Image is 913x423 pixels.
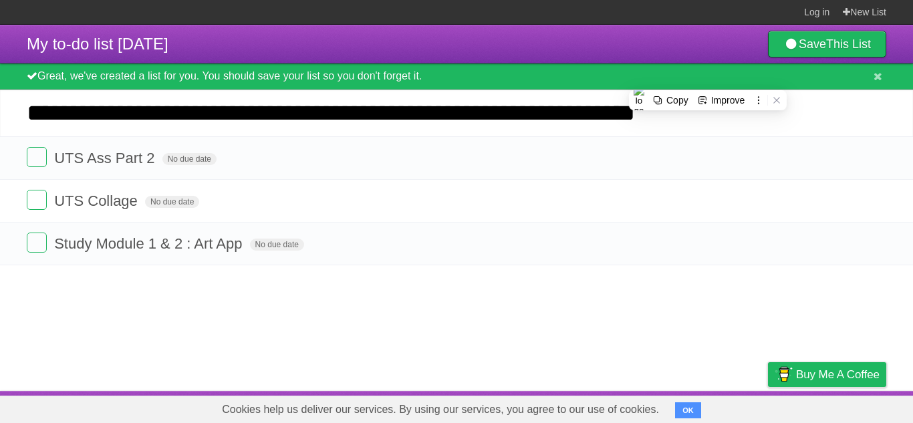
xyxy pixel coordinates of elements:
label: Done [27,190,47,210]
label: Done [27,147,47,167]
a: Buy me a coffee [768,362,886,387]
span: Cookies help us deliver our services. By using our services, you agree to our use of cookies. [209,396,672,423]
span: Buy me a coffee [796,363,880,386]
span: No due date [250,239,304,251]
b: This List [826,37,871,51]
button: OK [675,402,701,418]
span: UTS Ass Part 2 [54,150,158,166]
a: Terms [705,394,735,420]
span: My to-do list [DATE] [27,35,168,53]
span: Study Module 1 & 2 : Art App [54,235,245,252]
span: No due date [162,153,217,165]
img: Buy me a coffee [775,363,793,386]
span: No due date [145,196,199,208]
a: SaveThis List [768,31,886,57]
label: Done [27,233,47,253]
a: About [590,394,618,420]
a: Privacy [751,394,785,420]
a: Suggest a feature [802,394,886,420]
span: UTS Collage [54,192,141,209]
a: Developers [634,394,688,420]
